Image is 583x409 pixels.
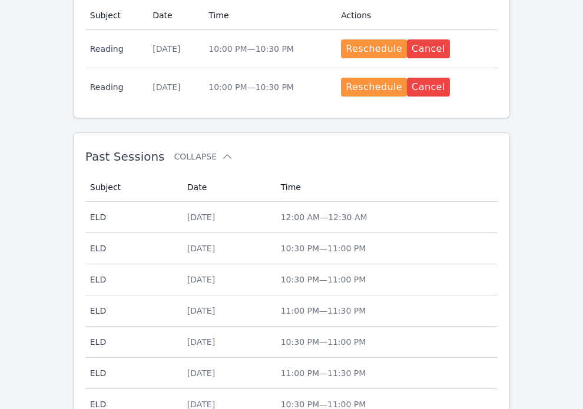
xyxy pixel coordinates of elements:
[90,242,173,254] span: ELD
[153,81,194,93] div: [DATE]
[208,44,294,54] span: 10:00 PM — 10:30 PM
[187,367,267,379] div: [DATE]
[90,211,173,223] span: ELD
[281,368,366,378] span: 11:00 PM — 11:30 PM
[153,43,194,55] div: [DATE]
[145,1,201,30] th: Date
[90,336,173,348] span: ELD
[85,233,498,264] tr: ELD[DATE]10:30 PM—11:00 PM
[281,400,366,409] span: 10:30 PM — 11:00 PM
[85,149,165,164] span: Past Sessions
[208,82,294,92] span: 10:00 PM — 10:30 PM
[334,1,498,30] th: Actions
[201,1,334,30] th: Time
[407,39,450,58] button: Cancel
[281,244,366,253] span: 10:30 PM — 11:00 PM
[281,337,366,347] span: 10:30 PM — 11:00 PM
[281,212,367,222] span: 12:00 AM — 12:30 AM
[85,173,180,202] th: Subject
[407,78,450,97] button: Cancel
[281,275,366,284] span: 10:30 PM — 11:00 PM
[85,68,498,106] tr: Reading[DATE]10:00 PM—10:30 PMRescheduleCancel
[85,1,145,30] th: Subject
[85,202,498,233] tr: ELD[DATE]12:00 AM—12:30 AM
[174,151,233,162] button: Collapse
[187,305,267,317] div: [DATE]
[85,358,498,389] tr: ELD[DATE]11:00 PM—11:30 PM
[187,211,267,223] div: [DATE]
[90,305,173,317] span: ELD
[341,78,407,97] button: Reschedule
[180,173,274,202] th: Date
[85,295,498,327] tr: ELD[DATE]11:00 PM—11:30 PM
[90,81,138,93] span: Reading
[90,43,138,55] span: Reading
[85,264,498,295] tr: ELD[DATE]10:30 PM—11:00 PM
[187,274,267,285] div: [DATE]
[85,327,498,358] tr: ELD[DATE]10:30 PM—11:00 PM
[90,274,173,285] span: ELD
[90,367,173,379] span: ELD
[187,336,267,348] div: [DATE]
[187,242,267,254] div: [DATE]
[274,173,498,202] th: Time
[85,30,498,68] tr: Reading[DATE]10:00 PM—10:30 PMRescheduleCancel
[341,39,407,58] button: Reschedule
[281,306,366,315] span: 11:00 PM — 11:30 PM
